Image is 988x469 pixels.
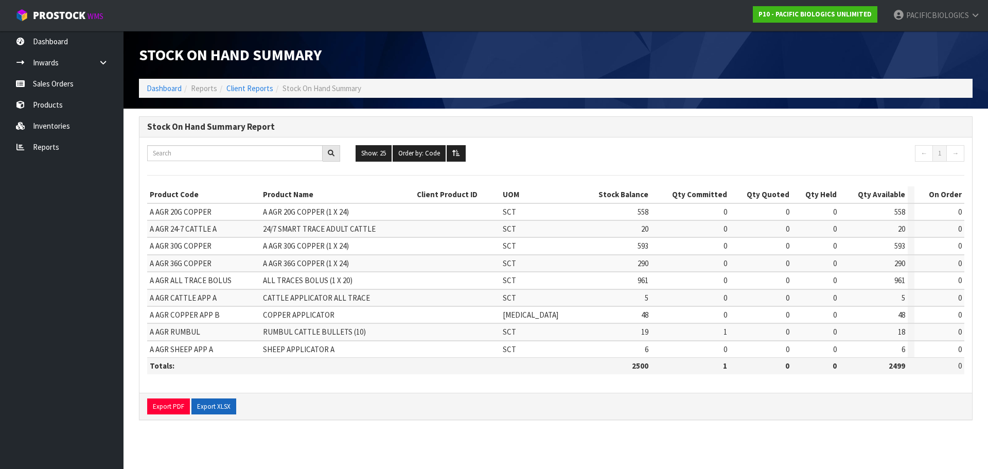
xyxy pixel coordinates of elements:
[503,258,516,268] span: SCT
[263,224,376,234] span: 24/7 SMART TRACE ADULT CATTLE
[958,327,962,337] span: 0
[833,224,837,234] span: 0
[139,45,322,64] span: Stock On Hand Summary
[889,361,905,371] strong: 2499
[946,145,964,162] a: →
[641,224,648,234] span: 20
[226,83,273,93] a: Client Reports
[263,258,349,268] span: A AGR 36G COPPER (1 X 24)
[150,224,217,234] span: A AGR 24-7 CATTLE A
[833,275,837,285] span: 0
[902,344,905,354] span: 6
[503,275,516,285] span: SCT
[500,186,579,203] th: UOM
[786,344,789,354] span: 0
[786,241,789,251] span: 0
[898,310,905,320] span: 48
[724,293,727,303] span: 0
[958,293,962,303] span: 0
[150,241,211,251] span: A AGR 30G COPPER
[730,186,792,203] th: Qty Quoted
[958,275,962,285] span: 0
[786,293,789,303] span: 0
[786,258,789,268] span: 0
[724,310,727,320] span: 0
[503,344,516,354] span: SCT
[786,275,789,285] span: 0
[283,83,361,93] span: Stock On Hand Summary
[833,241,837,251] span: 0
[833,310,837,320] span: 0
[958,310,962,320] span: 0
[638,241,648,251] span: 593
[147,122,964,132] h3: Stock On Hand Summary Report
[724,241,727,251] span: 0
[147,398,190,415] button: Export PDF
[87,11,103,21] small: WMS
[191,83,217,93] span: Reports
[785,361,789,371] strong: 0
[503,207,516,217] span: SCT
[724,327,727,337] span: 1
[958,258,962,268] span: 0
[833,207,837,217] span: 0
[958,344,962,354] span: 0
[772,145,965,164] nav: Page navigation
[33,9,85,22] span: ProStock
[263,344,334,354] span: SHEEP APPLICATOR A
[263,293,370,303] span: CATTLE APPLICATOR ALL TRACE
[839,186,908,203] th: Qty Available
[641,310,648,320] span: 48
[356,145,392,162] button: Show: 25
[958,241,962,251] span: 0
[632,361,648,371] strong: 2500
[833,361,837,371] strong: 0
[758,10,872,19] strong: P10 - PACIFIC BIOLOGICS UNLIMITED
[645,344,648,354] span: 6
[147,83,182,93] a: Dashboard
[393,145,446,162] button: Order by: Code
[932,145,947,162] a: 1
[958,224,962,234] span: 0
[260,186,414,203] th: Product Name
[641,327,648,337] span: 19
[638,258,648,268] span: 290
[150,344,213,354] span: A AGR SHEEP APP A
[724,275,727,285] span: 0
[723,361,727,371] strong: 1
[958,361,962,371] span: 0
[894,207,905,217] span: 558
[150,275,232,285] span: A AGR ALL TRACE BOLUS
[651,186,730,203] th: Qty Committed
[150,293,217,303] span: A AGR CATTLE APP A
[906,10,969,20] span: PACIFICBIOLOGICS
[915,145,933,162] a: ←
[645,293,648,303] span: 5
[638,207,648,217] span: 558
[894,241,905,251] span: 593
[786,310,789,320] span: 0
[833,293,837,303] span: 0
[263,275,352,285] span: ALL TRACES BOLUS (1 X 20)
[724,258,727,268] span: 0
[786,224,789,234] span: 0
[147,145,323,161] input: Search
[833,327,837,337] span: 0
[898,224,905,234] span: 20
[786,327,789,337] span: 0
[579,186,651,203] th: Stock Balance
[902,293,905,303] span: 5
[914,186,964,203] th: On Order
[414,186,500,203] th: Client Product ID
[263,310,334,320] span: COPPER APPLICATOR
[147,186,260,203] th: Product Code
[503,293,516,303] span: SCT
[724,207,727,217] span: 0
[898,327,905,337] span: 18
[263,327,366,337] span: RUMBUL CATTLE BULLETS (10)
[833,258,837,268] span: 0
[503,310,558,320] span: [MEDICAL_DATA]
[833,344,837,354] span: 0
[191,398,236,415] button: Export XLSX
[15,9,28,22] img: cube-alt.png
